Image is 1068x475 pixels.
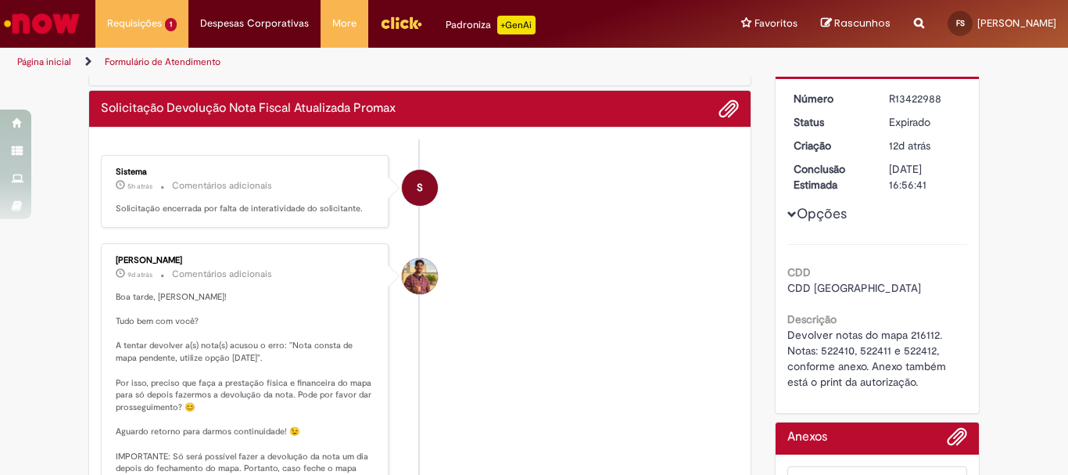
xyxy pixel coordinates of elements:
[821,16,891,31] a: Rascunhos
[127,182,152,191] span: 5h atrás
[402,170,438,206] div: System
[332,16,357,31] span: More
[754,16,797,31] span: Favoritos
[380,11,422,34] img: click_logo_yellow_360x200.png
[719,99,739,119] button: Adicionar anexos
[782,161,878,193] dt: Conclusão Estimada
[127,270,152,279] span: 9d atrás
[782,114,878,130] dt: Status
[127,270,152,279] time: 20/08/2025 15:30:27
[172,268,272,281] small: Comentários adicionais
[977,16,1056,30] span: [PERSON_NAME]
[105,56,220,68] a: Formulário de Atendimento
[116,203,376,215] p: Solicitação encerrada por falta de interatividade do solicitante.
[787,328,949,389] span: Devolver notas do mapa 216112. Notas: 522410, 522411 e 522412, conforme anexo. Anexo também está ...
[787,265,811,279] b: CDD
[417,169,423,207] span: S
[172,179,272,193] small: Comentários adicionais
[782,138,878,153] dt: Criação
[165,18,177,31] span: 1
[446,16,536,34] div: Padroniza
[889,138,962,153] div: 17/08/2025 17:18:25
[889,139,930,153] span: 12d atrás
[116,167,376,177] div: Sistema
[889,91,962,106] div: R13422988
[101,102,396,116] h2: Solicitação Devolução Nota Fiscal Atualizada Promax Histórico de tíquete
[127,182,152,191] time: 28/08/2025 13:30:28
[787,430,827,444] h2: Anexos
[782,91,878,106] dt: Número
[956,18,965,28] span: FS
[17,56,71,68] a: Página inicial
[107,16,162,31] span: Requisições
[889,114,962,130] div: Expirado
[2,8,82,39] img: ServiceNow
[402,258,438,294] div: Vitor Jeremias Da Silva
[12,48,701,77] ul: Trilhas de página
[200,16,309,31] span: Despesas Corporativas
[116,256,376,265] div: [PERSON_NAME]
[834,16,891,31] span: Rascunhos
[889,139,930,153] time: 17/08/2025 17:18:25
[889,161,962,193] div: [DATE] 16:56:41
[497,16,536,34] p: +GenAi
[947,426,967,455] button: Adicionar anexos
[787,312,837,326] b: Descrição
[787,281,921,295] span: CDD [GEOGRAPHIC_DATA]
